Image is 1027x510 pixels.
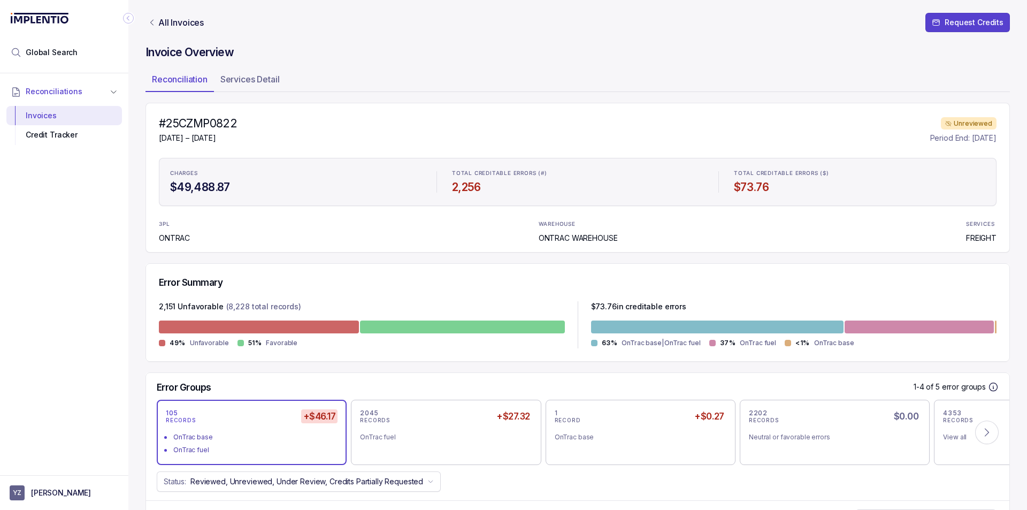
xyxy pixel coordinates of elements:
li: Statistic TOTAL CREDITABLE ERRORS ($) [727,163,992,201]
h5: Error Groups [157,382,211,393]
p: 1-4 of 5 [914,382,942,392]
p: OnTrac base [814,338,854,348]
div: OnTrac fuel [173,445,336,455]
h5: +$46.17 [301,409,338,423]
p: 1 [555,409,558,417]
h5: +$0.27 [692,409,726,423]
p: 3PL [159,221,187,227]
span: User initials [10,485,25,500]
p: CHARGES [170,170,198,177]
p: SERVICES [966,221,994,227]
ul: Tab Group [145,71,1010,92]
button: User initials[PERSON_NAME] [10,485,119,500]
ul: Statistic Highlights [159,158,997,206]
p: Request Credits [945,17,1003,28]
p: 2,151 Unfavorable [159,301,224,314]
p: RECORDS [749,417,779,424]
li: Statistic CHARGES [164,163,428,201]
a: Link All Invoices [145,17,206,28]
div: Unreviewed [941,117,997,130]
p: WAREHOUSE [539,221,576,227]
button: Request Credits [925,13,1010,32]
p: RECORDS [360,417,390,424]
div: OnTrac base [555,432,718,443]
p: ONTRAC WAREHOUSE [539,233,618,243]
li: Tab Reconciliation [145,71,214,92]
p: 2202 [749,409,767,417]
div: Invoices [15,106,113,125]
p: FREIGHT [966,233,997,243]
p: 49% [170,339,186,347]
span: Global Search [26,47,78,58]
p: Unfavorable [190,338,229,348]
p: Status: [164,476,186,487]
button: Status:Reviewed, Unreviewed, Under Review, Credits Partially Requested [157,471,441,492]
p: 51% [248,339,262,347]
p: RECORDS [943,417,973,424]
p: OnTrac fuel [740,338,776,348]
h5: $0.00 [892,409,921,423]
p: 37% [720,339,736,347]
p: [DATE] – [DATE] [159,133,237,143]
p: Favorable [266,338,297,348]
p: RECORD [555,417,581,424]
li: Statistic TOTAL CREDITABLE ERRORS (#) [446,163,710,201]
p: Services Detail [220,73,280,86]
div: OnTrac fuel [360,432,523,443]
p: 105 [166,409,178,417]
p: TOTAL CREDITABLE ERRORS (#) [452,170,547,177]
p: OnTrac base|OnTrac fuel [622,338,700,348]
p: (8,228 total records) [226,301,301,314]
div: Neutral or favorable errors [749,432,912,443]
div: Reconciliations [6,104,122,147]
h5: +$27.32 [494,409,532,423]
button: Reconciliations [6,80,122,103]
p: 63% [602,339,618,347]
p: [PERSON_NAME] [31,488,91,498]
h5: Error Summary [159,277,223,288]
div: Collapse Icon [122,12,135,25]
h4: $73.76 [734,180,985,195]
p: Reviewed, Unreviewed, Under Review, Credits Partially Requested [190,476,423,487]
h4: $49,488.87 [170,180,421,195]
p: 4353 [943,409,961,417]
p: Period End: [DATE] [930,133,997,143]
p: All Invoices [158,17,204,28]
p: error groups [942,382,986,392]
p: TOTAL CREDITABLE ERRORS ($) [734,170,829,177]
p: ONTRAC [159,233,190,243]
p: Reconciliation [152,73,208,86]
div: OnTrac base [173,432,336,443]
h4: 2,256 [452,180,703,195]
p: $ 73.76 in creditable errors [591,301,686,314]
h4: #25CZMP0822 [159,116,237,131]
p: 2045 [360,409,378,417]
p: RECORDS [166,417,196,424]
li: Tab Services Detail [214,71,286,92]
div: Credit Tracker [15,125,113,144]
span: Reconciliations [26,86,82,97]
h4: Invoice Overview [145,45,1010,60]
p: <1% [795,339,810,347]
